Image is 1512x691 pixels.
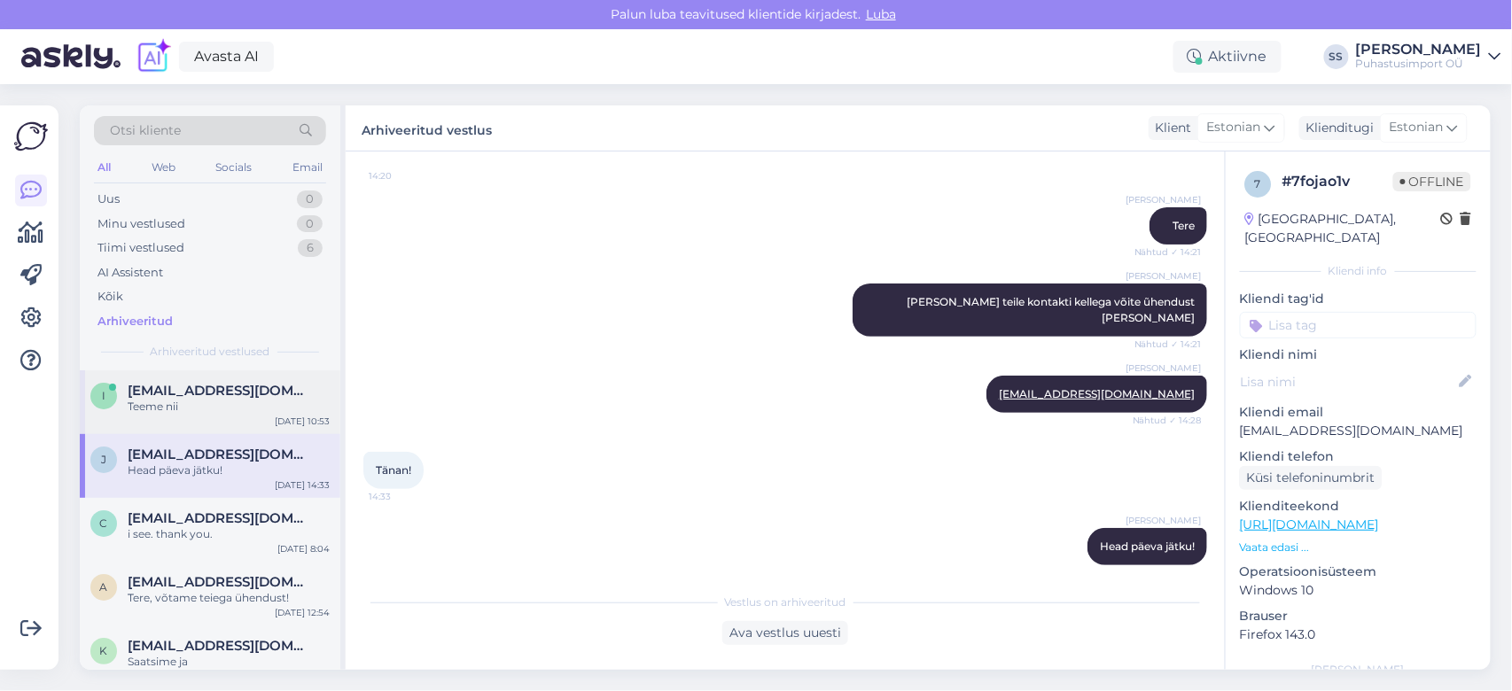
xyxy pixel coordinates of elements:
div: Email [289,156,326,179]
div: SS [1324,44,1349,69]
span: Luba [861,6,901,22]
div: AI Assistent [97,264,163,282]
div: [DATE] 14:33 [275,478,330,492]
div: 6 [298,239,323,257]
a: [URL][DOMAIN_NAME] [1240,516,1379,532]
span: [PERSON_NAME] teile kontakti kellega võite ũhendust [PERSON_NAME] [907,295,1197,324]
div: Aktiivne [1173,41,1282,73]
p: Kliendi nimi [1240,345,1477,364]
span: Estonian [1390,118,1444,137]
div: Klient [1149,119,1192,137]
span: Tere [1173,219,1195,232]
div: [PERSON_NAME] [1240,662,1477,678]
div: Head päeva jätku! [128,462,330,478]
p: Kliendi tag'id [1240,290,1477,308]
span: Tänan! [376,463,411,477]
span: [PERSON_NAME] [1126,361,1202,375]
a: [PERSON_NAME]Puhastusimport OÜ [1356,43,1501,71]
div: 0 [297,215,323,233]
div: Klienditugi [1299,119,1375,137]
span: Offline [1393,172,1471,191]
span: jaanus@energiakeskus.ee [128,446,312,462]
span: i [102,389,105,402]
span: [PERSON_NAME] [1126,193,1202,206]
div: [DATE] 12:54 [275,606,330,619]
input: Lisa tag [1240,312,1477,338]
span: 14:33 [1135,566,1202,579]
div: Tere, võtame teiega ühendust! [128,590,330,606]
div: [DATE] 10:53 [275,415,330,428]
span: Arhiveeritud vestlused [151,344,270,360]
p: Vaata edasi ... [1240,540,1477,555]
div: Saatsime ja [128,654,330,670]
a: [EMAIL_ADDRESS][DOMAIN_NAME] [999,387,1195,400]
div: i see. thank you. [128,526,330,542]
span: Vestlus on arhiveeritud [725,594,846,610]
span: c [100,516,108,530]
span: Nähtud ✓ 14:28 [1133,414,1202,427]
span: 7 [1256,177,1262,190]
label: Arhiveeritud vestlus [362,116,492,140]
div: All [94,156,114,179]
p: Firefox 143.0 [1240,625,1477,644]
span: kaubad@kinkor.ee [128,638,312,654]
div: [PERSON_NAME] [1356,43,1482,57]
div: [GEOGRAPHIC_DATA], [GEOGRAPHIC_DATA] [1245,210,1441,247]
span: Nähtud ✓ 14:21 [1134,245,1202,259]
input: Lisa nimi [1241,372,1456,392]
div: # 7fojao1v [1282,171,1393,192]
span: Nähtud ✓ 14:21 [1134,338,1202,351]
p: [EMAIL_ADDRESS][DOMAIN_NAME] [1240,422,1477,440]
p: Klienditeekond [1240,497,1477,516]
div: Tiimi vestlused [97,239,184,257]
div: Teeme nii [128,399,330,415]
span: 14:20 [369,169,435,182]
p: Brauser [1240,607,1477,625]
div: Socials [212,156,255,179]
div: Kliendi info [1240,263,1477,279]
img: explore-ai [135,38,172,75]
span: anneli@dannebergknowhow.com [128,574,312,590]
div: Küsi telefoninumbrit [1240,466,1383,490]
span: 14:33 [369,490,435,503]
span: [PERSON_NAME] [1126,514,1202,527]
span: info@saarevesta.ee [128,383,312,399]
p: Kliendi email [1240,403,1477,422]
div: Arhiveeritud [97,313,173,330]
span: Head päeva jätku! [1100,540,1195,553]
span: coolzzg@hanmail.net [128,510,312,526]
span: [PERSON_NAME] [1126,269,1202,283]
div: Kõik [97,288,123,306]
span: Otsi kliente [110,121,181,140]
div: 0 [297,190,323,208]
div: Puhastusimport OÜ [1356,57,1482,71]
span: j [101,453,106,466]
span: a [100,580,108,594]
p: Operatsioonisüsteem [1240,563,1477,581]
p: Windows 10 [1240,581,1477,600]
div: [DATE] 8:04 [277,542,330,555]
span: Estonian [1207,118,1261,137]
div: Ava vestlus uuesti [722,621,848,645]
div: Minu vestlused [97,215,185,233]
a: Avasta AI [179,42,274,72]
div: Uus [97,190,120,208]
img: Askly Logo [14,120,48,153]
div: Web [148,156,179,179]
span: k [100,644,108,657]
p: Kliendi telefon [1240,447,1477,466]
